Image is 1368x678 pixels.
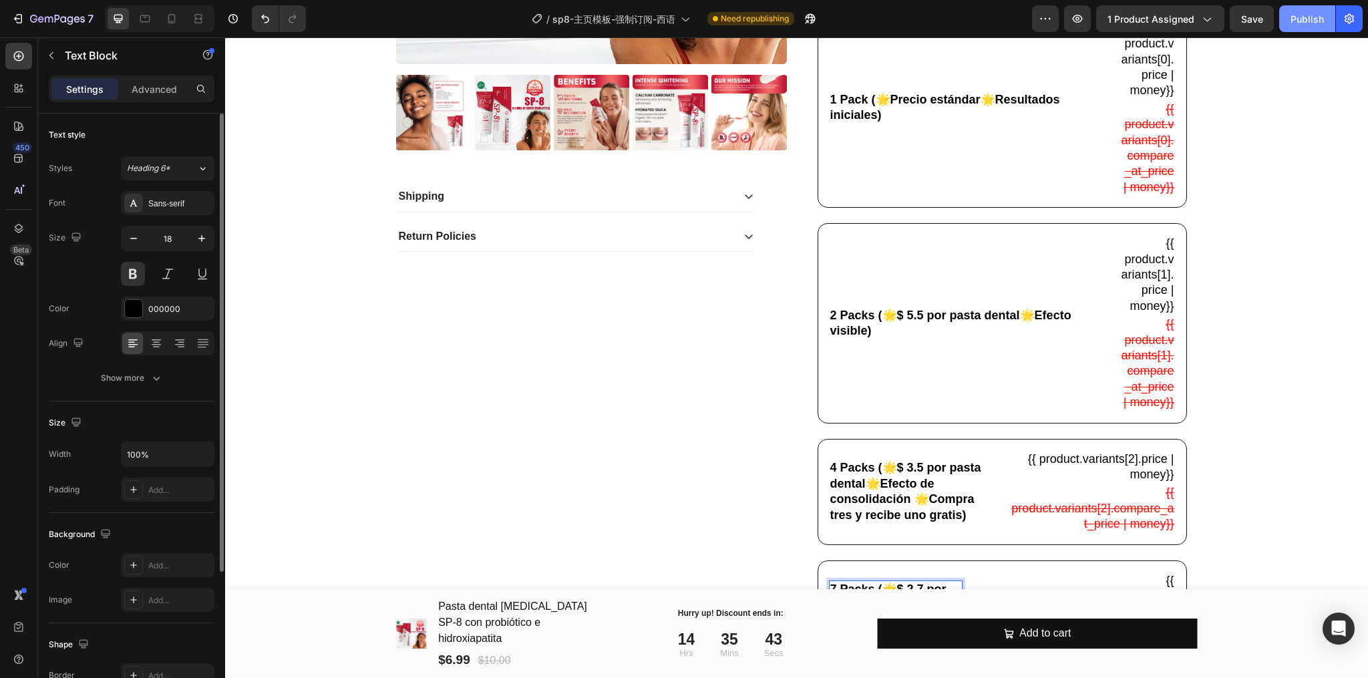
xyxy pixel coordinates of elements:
[49,559,69,571] div: Color
[49,229,84,247] div: Size
[148,198,211,210] div: Sans-serif
[1323,613,1355,645] div: Open Intercom Messenger
[1107,12,1194,26] span: 1 product assigned
[604,269,884,303] div: Rich Text Editor. Editing area: main
[49,129,85,141] div: Text style
[896,65,949,156] s: {{ product.variants[0].compare_at_price | money}}
[453,592,470,613] div: 14
[605,544,736,623] p: 7 Packs (🌟$ 2.7 por pasta dental🌟Efecto de consolidación 🌟Compra cinco y recibe dos gratis)
[1230,5,1274,32] button: Save
[65,47,178,63] p: Text Block
[10,244,32,255] div: Beta
[49,162,72,174] div: Styles
[132,82,177,96] p: Advanced
[786,448,949,493] s: {{ product.variants[2].compare_at_price | money}}
[49,303,69,315] div: Color
[49,197,65,209] div: Font
[453,571,558,580] span: Hurry up! Discount ends in:
[66,82,104,96] p: Settings
[784,414,949,446] p: {{ product.variants[2].price | money}}
[1241,13,1263,25] span: Save
[225,37,1368,678] iframe: Design area
[122,442,214,466] input: Auto
[148,484,211,496] div: Add...
[49,636,92,654] div: Shape
[453,609,470,623] p: Hrs
[49,366,214,390] button: Show more
[1096,5,1224,32] button: 1 product assigned
[212,560,364,611] h1: Pasta dental [MEDICAL_DATA] SP-8 con probiótico e hidroxiapatita
[794,586,846,606] div: Add to cart
[49,484,79,496] div: Padding
[49,414,84,432] div: Size
[49,448,71,460] div: Width
[1291,12,1324,26] div: Publish
[604,543,737,624] div: Rich Text Editor. Editing area: main
[495,609,513,623] p: Mins
[604,421,772,487] div: Rich Text Editor. Editing area: main
[552,12,675,26] span: sp8-主页模板-强制订阅-西语
[1279,5,1335,32] button: Publish
[121,156,214,180] button: Heading 6*
[539,592,558,613] div: 43
[252,614,287,633] div: $10.00
[49,335,86,353] div: Align
[49,594,72,606] div: Image
[605,423,771,486] p: 4 Packs (🌟$ 3.5 por pasta dental🌟Efecto de consolidación 🌟Compra tres y recibe uno gratis)
[148,595,211,607] div: Add...
[652,581,973,611] button: Add to cart
[721,13,789,25] span: Need republishing
[212,613,246,633] div: $6.99
[539,609,558,623] p: Secs
[13,142,32,153] div: 450
[605,271,882,302] p: 2 Packs (🌟$ 5.5 por pasta dental🌟Efecto visible)
[495,592,513,613] div: 35
[818,536,949,582] p: {{ product.variants[3].price | money}}
[49,526,114,544] div: Background
[546,12,550,26] span: /
[148,560,211,572] div: Add...
[252,5,306,32] div: Undo/Redo
[896,198,949,277] p: {{ product.variants[1].price | money}}
[127,162,170,174] span: Heading 6*
[148,303,211,315] div: 000000
[605,55,882,86] p: 1 Pack (🌟Precio estándar🌟Resultados iniciales)
[5,5,100,32] button: 7
[101,371,163,385] div: Show more
[88,11,94,27] p: 7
